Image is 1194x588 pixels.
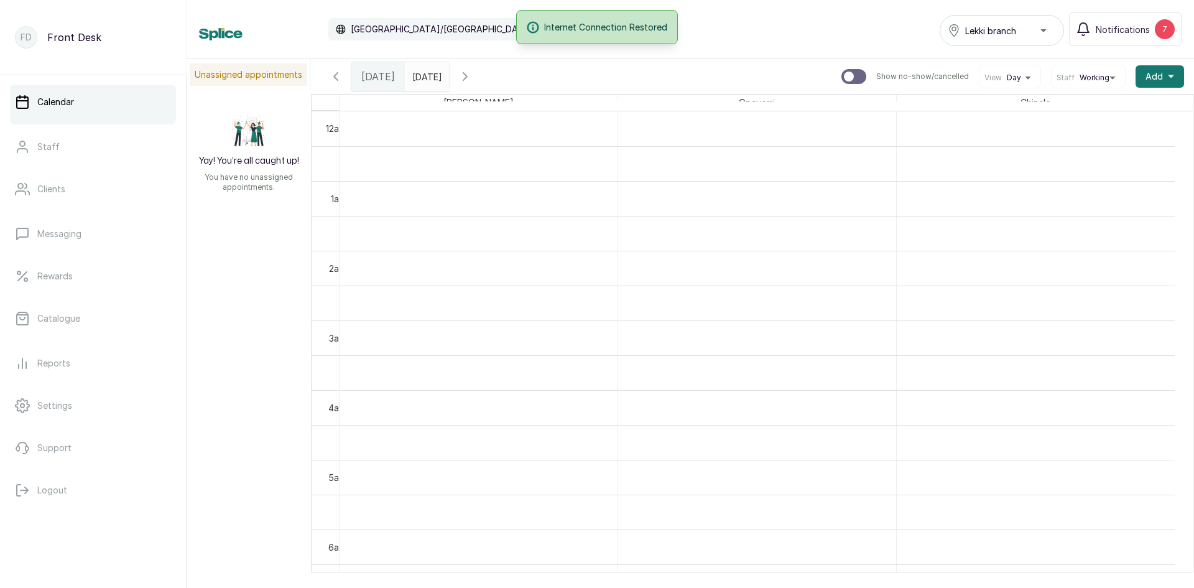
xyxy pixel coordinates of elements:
[37,270,73,282] p: Rewards
[1136,65,1184,88] button: Add
[190,63,307,86] p: Unassigned appointments
[326,471,348,484] div: 5am
[37,484,67,497] p: Logout
[37,312,80,325] p: Catalogue
[1145,70,1163,83] span: Add
[10,473,176,508] button: Logout
[876,72,969,82] p: Show no-show/cancelled
[10,301,176,336] a: Catalogue
[1018,95,1053,110] span: Chinelo
[10,431,176,465] a: Support
[984,73,1035,83] button: ViewDay
[37,399,72,412] p: Settings
[37,96,74,108] p: Calendar
[10,259,176,294] a: Rewards
[326,262,348,275] div: 2am
[10,85,176,119] a: Calendar
[1080,73,1109,83] span: Working
[10,346,176,381] a: Reports
[10,217,176,251] a: Messaging
[37,228,81,240] p: Messaging
[194,172,303,192] p: You have no unassigned appointments.
[1007,73,1021,83] span: Day
[984,73,1002,83] span: View
[326,541,348,554] div: 6am
[323,122,348,135] div: 12am
[544,21,667,34] span: Internet Connection Restored
[37,141,60,153] p: Staff
[736,95,777,110] span: Opeyemi
[37,357,70,370] p: Reports
[441,95,516,110] span: [PERSON_NAME]
[326,401,348,414] div: 4am
[351,62,405,91] div: [DATE]
[37,183,65,195] p: Clients
[361,69,395,84] span: [DATE]
[199,155,299,167] h2: Yay! You’re all caught up!
[1057,73,1120,83] button: StaffWorking
[10,129,176,164] a: Staff
[37,442,72,454] p: Support
[328,192,348,205] div: 1am
[326,332,348,345] div: 3am
[1057,73,1075,83] span: Staff
[10,172,176,207] a: Clients
[10,388,176,423] a: Settings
